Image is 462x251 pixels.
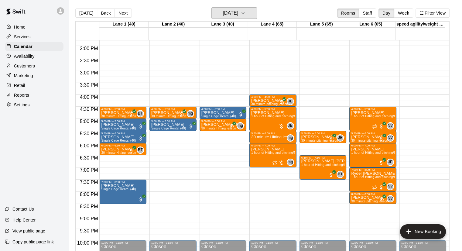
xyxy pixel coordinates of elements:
div: 10:00 PM – 11:59 PM [251,241,295,244]
span: All customers have paid [378,160,384,166]
div: 6:00 PM – 7:00 PM: Lucas Rudes [349,143,396,167]
button: Week [394,9,413,18]
span: Brandon Taylor [139,110,144,117]
div: 8:00 PM – 8:30 PM: 30 minute pitching lesson [349,192,396,204]
p: Customers [14,63,35,69]
div: Justin Evans [287,98,294,105]
a: Settings [5,100,63,109]
div: 5:00 PM – 5:30 PM: David Herrera [149,119,197,131]
span: 9:00 PM [78,216,100,221]
div: 6:30 PM – 7:30 PM [301,156,345,159]
span: All customers have paid [138,196,144,202]
span: 8:00 PM [78,192,100,197]
a: Reports [5,91,63,100]
span: All customers have paid [238,111,244,117]
p: Marketing [14,73,33,79]
div: 5:30 PM – 6:00 PM [101,132,145,135]
span: 5:30 PM [78,131,100,136]
span: 4:30 PM [78,107,100,112]
a: Customers [5,61,63,70]
div: 4:30 PM – 5:00 PM [101,108,145,111]
div: Availability [5,52,63,61]
span: 1 hour of Hitting and pitching/fielding [251,115,304,118]
p: Reports [14,92,29,98]
div: 10:00 PM – 11:59 PM [151,241,195,244]
span: NV [388,196,393,202]
p: Copy public page link [12,239,54,245]
span: All customers have paid [128,148,134,154]
span: 30 minute Hitting lesson [101,151,136,154]
div: matt gonzalez [287,159,294,166]
div: Retail [5,81,63,90]
span: 9:30 PM [78,228,100,233]
span: mg [188,111,193,117]
span: BT [138,147,143,153]
span: matt gonzalez [239,122,244,129]
div: 10:00 PM – 11:59 PM [401,241,445,244]
div: 4:30 PM – 5:30 PM [251,108,295,111]
span: NV [388,184,393,190]
span: Single Cage Rental (40) [101,187,136,191]
div: 4:30 PM – 5:30 PM: 1 hour of Hitting and pitching/fielding [349,107,396,131]
button: Back [97,9,115,18]
span: mg [238,123,243,129]
div: 4:30 PM – 5:30 PM [351,108,395,111]
p: View public page [12,228,45,234]
div: 10:00 PM – 11:59 PM [301,241,345,244]
span: All customers have paid [178,111,184,117]
span: Recurring event [372,185,377,190]
span: matt gonzalez [289,159,294,166]
span: 1 hour of Hitting and pitching/fielding [301,163,354,167]
div: 6:00 PM – 7:00 PM [251,144,295,147]
span: All customers have paid [378,184,384,190]
p: Calendar [14,43,33,50]
span: 1 hour of Hitting and pitching/fielding [351,115,404,118]
div: speed agility/weight room [395,22,445,27]
span: Justin Evans [389,159,394,166]
p: Contact Us [12,206,34,212]
span: 30 minute Hitting lesson [151,115,186,118]
span: 10:00 PM [76,240,99,246]
span: 7:00 PM [78,167,100,173]
div: matt gonzalez [287,134,294,142]
span: Nathan Volf [389,183,394,190]
span: 30 minute pitching lesson [351,139,388,142]
span: Justin Evans [289,98,294,105]
div: 4:00 PM – 4:30 PM: Jaxon Thrash [249,95,296,107]
div: 5:30 PM – 6:00 PM: Kellum Typer [299,131,347,143]
button: [DATE] [75,9,97,18]
span: Justin Evans [289,122,294,129]
span: Nathan Volf [389,122,394,129]
div: 4:30 PM – 5:00 PM [151,108,195,111]
div: 6:00 PM – 6:30 PM: Austin Taylor [99,143,146,155]
span: 5:00 PM [78,119,100,124]
div: Brandon Taylor [337,171,344,178]
div: 4:30 PM – 5:00 PM: Joe Chandler [99,107,146,119]
button: add [400,224,446,239]
div: Lane 2 (40) [149,22,198,27]
div: Services [5,32,63,41]
span: 3:00 PM [78,70,100,75]
span: JE [388,159,392,165]
div: Nathan Volf [387,195,394,202]
div: 4:30 PM – 5:00 PM [201,108,245,111]
a: Home [5,22,63,32]
div: 10:00 PM – 11:59 PM [101,241,145,244]
span: All customers have paid [138,136,144,142]
span: JE [288,98,293,105]
div: 6:00 PM – 7:00 PM: 1 hour of Hitting and pitching/fielding [249,143,296,167]
div: 5:30 PM – 6:00 PM: 30 minute Hitting lesson [249,131,296,143]
div: matt gonzalez [187,110,194,117]
span: All customers have paid [128,111,134,117]
span: NV [388,135,393,141]
p: Services [14,34,31,40]
div: Lane 3 (40) [198,22,248,27]
div: 5:00 PM – 5:30 PM [101,120,145,123]
div: 6:00 PM – 6:30 PM [101,144,145,147]
div: Calendar [5,42,63,51]
p: Settings [14,102,30,108]
span: BT [338,171,343,177]
span: Recurring event [372,124,377,129]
